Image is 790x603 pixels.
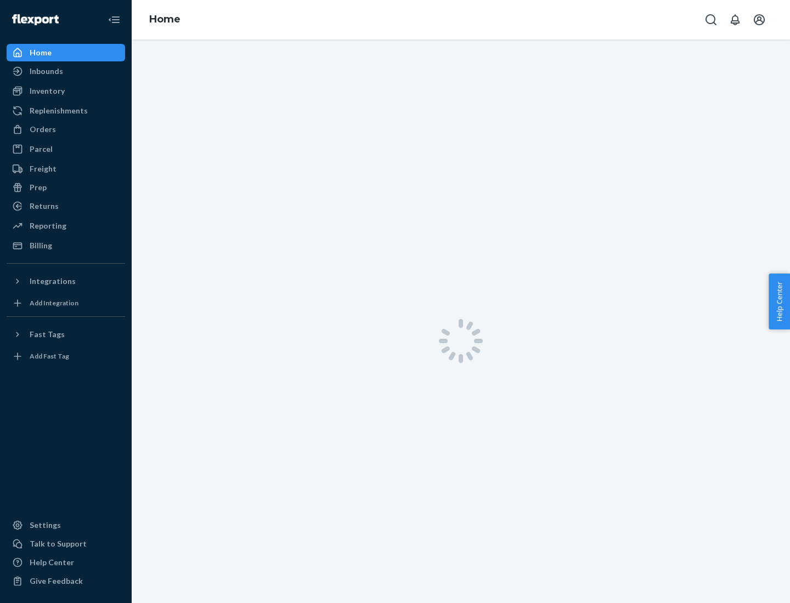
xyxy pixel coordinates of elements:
img: Flexport logo [12,14,59,25]
a: Inventory [7,82,125,100]
a: Home [149,13,180,25]
a: Talk to Support [7,535,125,553]
button: Integrations [7,272,125,290]
div: Parcel [30,144,53,155]
div: Replenishments [30,105,88,116]
button: Fast Tags [7,326,125,343]
a: Prep [7,179,125,196]
button: Open Search Box [700,9,722,31]
div: Reporting [30,220,66,231]
a: Orders [7,121,125,138]
a: Returns [7,197,125,215]
button: Close Navigation [103,9,125,31]
div: Integrations [30,276,76,287]
div: Home [30,47,52,58]
button: Help Center [769,274,790,329]
a: Home [7,44,125,61]
div: Talk to Support [30,538,87,549]
a: Help Center [7,554,125,571]
div: Give Feedback [30,576,83,587]
div: Help Center [30,557,74,568]
div: Add Integration [30,298,78,308]
ol: breadcrumbs [140,4,189,36]
div: Settings [30,520,61,531]
a: Freight [7,160,125,178]
div: Inventory [30,86,65,96]
div: Freight [30,163,57,174]
a: Settings [7,516,125,534]
div: Billing [30,240,52,251]
a: Billing [7,237,125,254]
a: Inbounds [7,62,125,80]
button: Give Feedback [7,572,125,590]
a: Parcel [7,140,125,158]
div: Returns [30,201,59,212]
div: Orders [30,124,56,135]
a: Add Integration [7,294,125,312]
a: Add Fast Tag [7,348,125,365]
div: Inbounds [30,66,63,77]
button: Open account menu [748,9,770,31]
a: Reporting [7,217,125,235]
a: Replenishments [7,102,125,120]
div: Fast Tags [30,329,65,340]
button: Open notifications [724,9,746,31]
div: Add Fast Tag [30,351,69,361]
div: Prep [30,182,47,193]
